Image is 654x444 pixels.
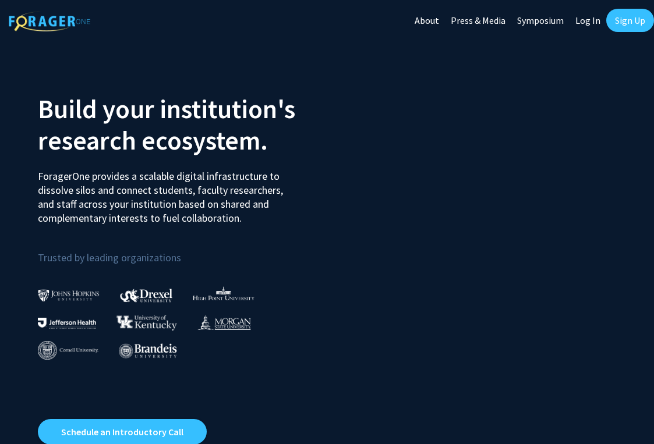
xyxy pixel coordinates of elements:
[38,93,319,156] h2: Build your institution's research ecosystem.
[38,161,285,225] p: ForagerOne provides a scalable digital infrastructure to dissolve silos and connect students, fac...
[38,341,98,360] img: Cornell University
[38,235,319,267] p: Trusted by leading organizations
[193,286,254,300] img: High Point University
[119,343,177,358] img: Brandeis University
[116,315,177,331] img: University of Kentucky
[38,289,100,301] img: Johns Hopkins University
[606,9,654,32] a: Sign Up
[38,318,96,329] img: Thomas Jefferson University
[120,289,172,302] img: Drexel University
[9,11,90,31] img: ForagerOne Logo
[197,315,251,330] img: Morgan State University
